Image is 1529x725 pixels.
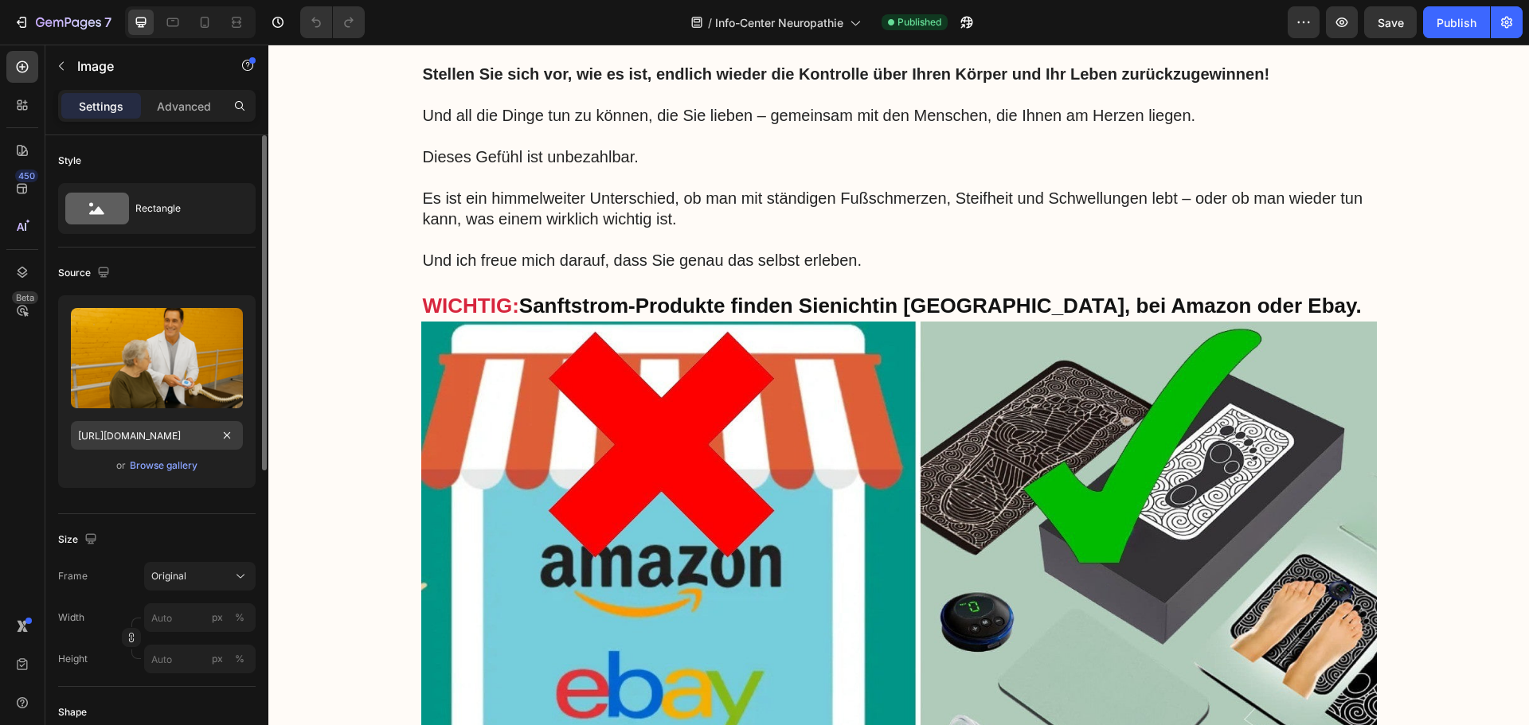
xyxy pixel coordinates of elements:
[897,15,941,29] span: Published
[1378,16,1404,29] span: Save
[1423,6,1490,38] button: Publish
[151,569,186,583] span: Original
[268,45,1529,725] iframe: Design area
[1364,6,1417,38] button: Save
[153,247,1109,277] h2: Sanftstrom-Produkte finden Sie in [GEOGRAPHIC_DATA], bei Amazon oder Ebay.
[208,608,227,627] button: %
[561,249,611,273] strong: nicht
[116,456,126,475] span: or
[230,649,249,668] button: px
[129,458,198,474] button: Browse gallery
[58,529,100,551] div: Size
[1437,14,1476,31] div: Publish
[79,98,123,115] p: Settings
[144,603,256,632] input: px%
[71,308,243,408] img: preview-image
[58,705,87,719] div: Shape
[144,562,256,591] button: Original
[71,421,243,450] input: https://example.com/image.jpg
[154,21,1002,38] strong: Stellen Sie sich vor, wie es ist, endlich wieder die Kontrolle über Ihren Körper und Ihr Leben zu...
[58,652,88,666] label: Height
[130,458,197,473] div: Browse gallery
[58,569,88,583] label: Frame
[212,610,223,625] div: px
[230,608,249,627] button: px
[15,170,38,182] div: 450
[58,263,113,284] div: Source
[708,14,712,31] span: /
[212,652,223,666] div: px
[154,249,251,273] strong: WICHTIG:
[715,14,843,31] span: Info-Center Neuropathie
[104,13,111,32] p: 7
[144,645,256,673] input: px%
[157,98,211,115] p: Advanced
[58,154,81,168] div: Style
[235,652,244,666] div: %
[135,190,233,227] div: Rectangle
[58,610,84,625] label: Width
[300,6,365,38] div: Undo/Redo
[208,649,227,668] button: %
[12,291,38,304] div: Beta
[77,57,213,76] p: Image
[235,610,244,625] div: %
[6,6,119,38] button: 7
